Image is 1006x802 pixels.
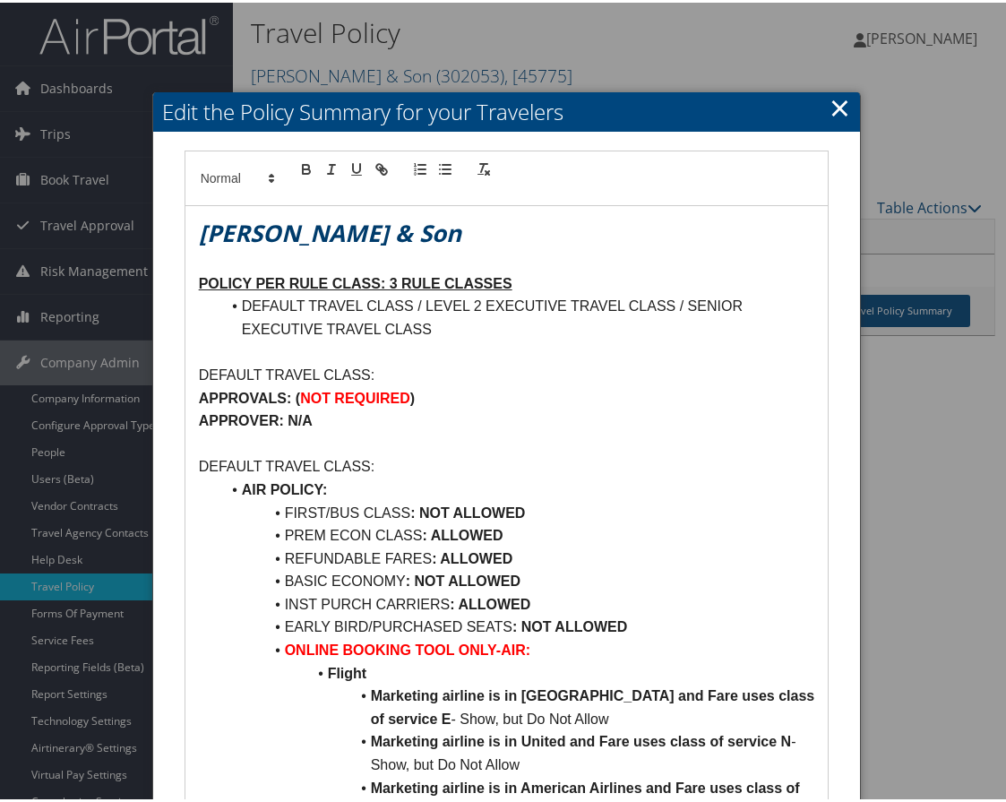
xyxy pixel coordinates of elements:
[220,682,815,728] li: - Show, but Do Not Allow
[220,545,815,568] li: REFUNDABLE FARES
[220,728,815,773] li: - Show, but Do Not Allow
[199,388,300,403] strong: APPROVALS: (
[220,292,815,338] li: DEFAULT TRAVEL CLASS / LEVEL 2 EXECUTIVE TRAVEL CLASS / SENIOR EXECUTIVE TRAVEL CLASS
[432,548,512,564] strong: : ALLOWED
[199,361,815,384] p: DEFAULT TRAVEL CLASS:
[220,613,815,636] li: EARLY BIRD/PURCHASED SEATS
[410,503,525,518] strong: : NOT ALLOWED
[300,388,410,403] strong: NOT REQUIRED
[199,273,512,289] u: POLICY PER RULE CLASS: 3 RULE CLASSES
[199,410,313,426] strong: APPROVER: N/A
[220,591,815,614] li: INST PURCH CARRIERS
[153,90,861,129] h2: Edit the Policy Summary for your Travelers
[371,686,819,724] strong: Marketing airline is in [GEOGRAPHIC_DATA] and Fare uses class of service E
[512,617,627,632] strong: : NOT ALLOWED
[220,522,815,545] li: PREM ECON CLASS
[199,214,461,246] em: [PERSON_NAME] & Son
[830,87,850,123] a: Close
[422,525,503,540] strong: : ALLOWED
[328,663,367,678] strong: Flight
[220,567,815,591] li: BASIC ECONOMY
[285,640,530,655] strong: ONLINE BOOKING TOOL ONLY-AIR:
[410,388,415,403] strong: )
[406,571,520,586] strong: : NOT ALLOWED
[199,453,815,476] p: DEFAULT TRAVEL CLASS:
[450,594,530,609] strong: : ALLOWED
[220,499,815,522] li: FIRST/BUS CLASS
[242,479,328,495] strong: AIR POLICY:
[371,731,792,746] strong: Marketing airline is in United and Fare uses class of service N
